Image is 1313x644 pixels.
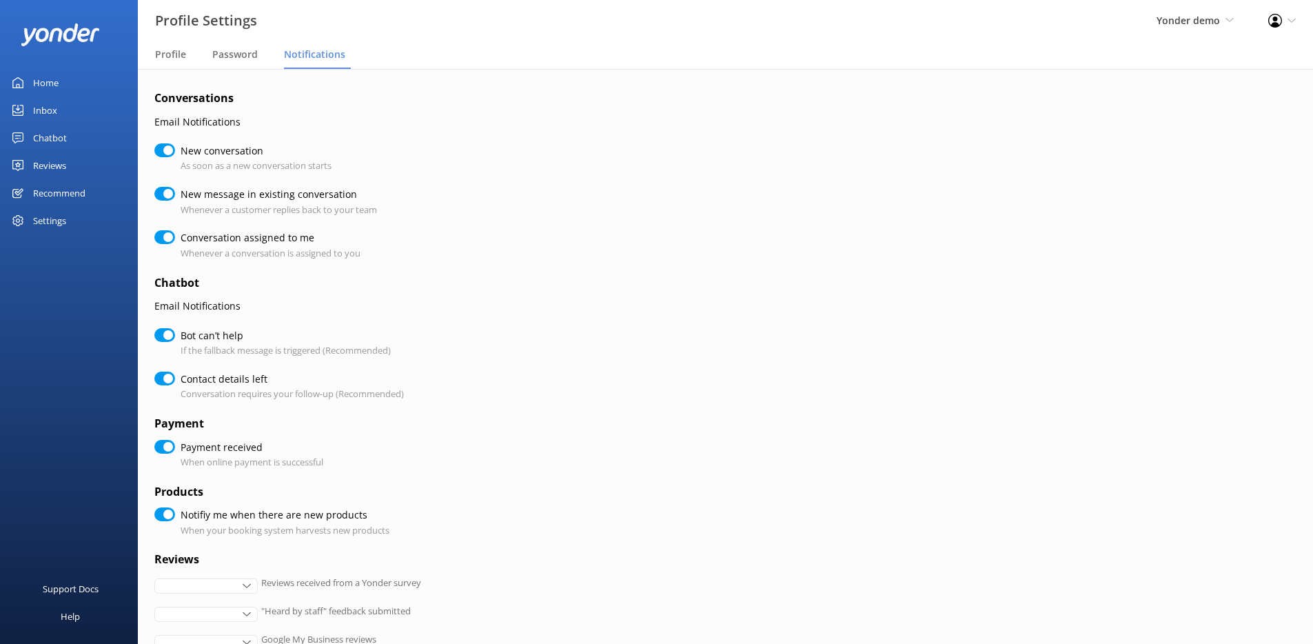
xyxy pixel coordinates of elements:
div: Help [61,603,80,630]
p: Email Notifications [154,114,844,130]
span: Yonder demo [1157,14,1220,27]
h4: Chatbot [154,274,844,292]
label: Payment received [181,440,316,455]
div: Home [33,69,59,97]
img: yonder-white-logo.png [21,23,100,46]
div: Reviews [33,152,66,179]
div: Settings [33,207,66,234]
label: New conversation [181,143,325,159]
p: If the fallback message is triggered (Recommended) [181,343,391,358]
label: New message in existing conversation [181,187,370,202]
div: Recommend [33,179,85,207]
h4: Products [154,483,844,501]
div: Chatbot [33,124,67,152]
p: "Heard by staff" feedback submitted [261,604,411,618]
p: When your booking system harvests new products [181,523,389,538]
div: Support Docs [43,575,99,603]
span: Password [212,48,258,61]
p: Whenever a customer replies back to your team [181,203,377,217]
p: Conversation requires your follow-up (Recommended) [181,387,404,401]
p: Reviews received from a Yonder survey [261,576,421,590]
h4: Conversations [154,90,844,108]
h3: Profile Settings [155,10,257,32]
label: Notifiy me when there are new products [181,507,383,523]
span: Profile [155,48,186,61]
p: Email Notifications [154,299,844,314]
p: When online payment is successful [181,455,323,470]
div: Inbox [33,97,57,124]
h4: Reviews [154,551,844,569]
p: Whenever a conversation is assigned to you [181,246,360,261]
h4: Payment [154,415,844,433]
label: Contact details left [181,372,397,387]
label: Bot can’t help [181,328,384,343]
span: Notifications [284,48,345,61]
label: Conversation assigned to me [181,230,354,245]
p: As soon as a new conversation starts [181,159,332,173]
